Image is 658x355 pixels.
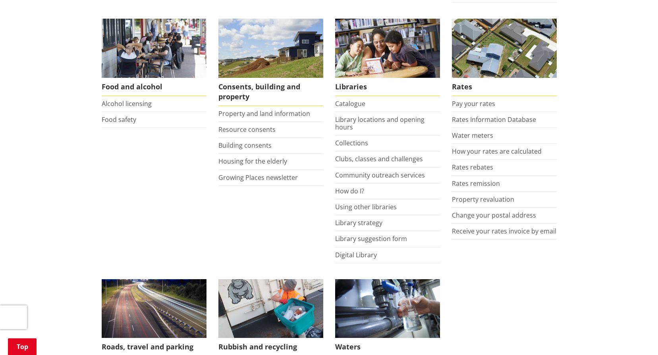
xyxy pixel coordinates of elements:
[8,338,37,355] a: Top
[218,173,298,182] a: Growing Places newsletter
[335,218,382,227] a: Library strategy
[452,147,542,156] a: How your rates are calculated
[452,115,536,124] a: Rates Information Database
[335,279,440,338] img: Water treatment
[218,125,276,134] a: Resource consents
[102,115,136,124] a: Food safety
[218,279,323,338] img: Rubbish and recycling
[452,99,495,108] a: Pay your rates
[452,19,557,78] img: Rates-thumbnail
[218,157,287,166] a: Housing for the elderly
[452,19,557,96] a: Pay your rates online Rates
[102,19,206,96] a: Food and Alcohol in the Waikato Food and alcohol
[335,139,368,147] a: Collections
[452,163,493,172] a: Rates rebates
[218,78,323,106] span: Consents, building and property
[335,99,365,108] a: Catalogue
[335,234,407,243] a: Library suggestion form
[335,115,425,131] a: Library locations and opening hours
[452,211,536,220] a: Change your postal address
[335,251,377,259] a: Digital Library
[335,78,440,96] span: Libraries
[452,195,514,204] a: Property revaluation
[621,322,650,350] iframe: Messenger Launcher
[102,78,206,96] span: Food and alcohol
[335,19,440,78] img: Waikato District Council libraries
[335,154,423,163] a: Clubs, classes and challenges
[218,109,310,118] a: Property and land information
[452,78,557,96] span: Rates
[335,203,397,211] a: Using other libraries
[452,227,556,235] a: Receive your rates invoice by email
[218,19,323,78] img: Land and property thumbnail
[452,131,493,140] a: Water meters
[218,141,272,150] a: Building consents
[452,179,500,188] a: Rates remission
[102,19,206,78] img: Food and Alcohol in the Waikato
[102,279,206,338] img: Roads, travel and parking
[335,171,425,179] a: Community outreach services
[335,19,440,96] a: Library membership is free to everyone who lives in the Waikato district. Libraries
[335,187,364,195] a: How do I?
[218,19,323,106] a: New Pokeno housing development Consents, building and property
[102,99,152,108] a: Alcohol licensing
